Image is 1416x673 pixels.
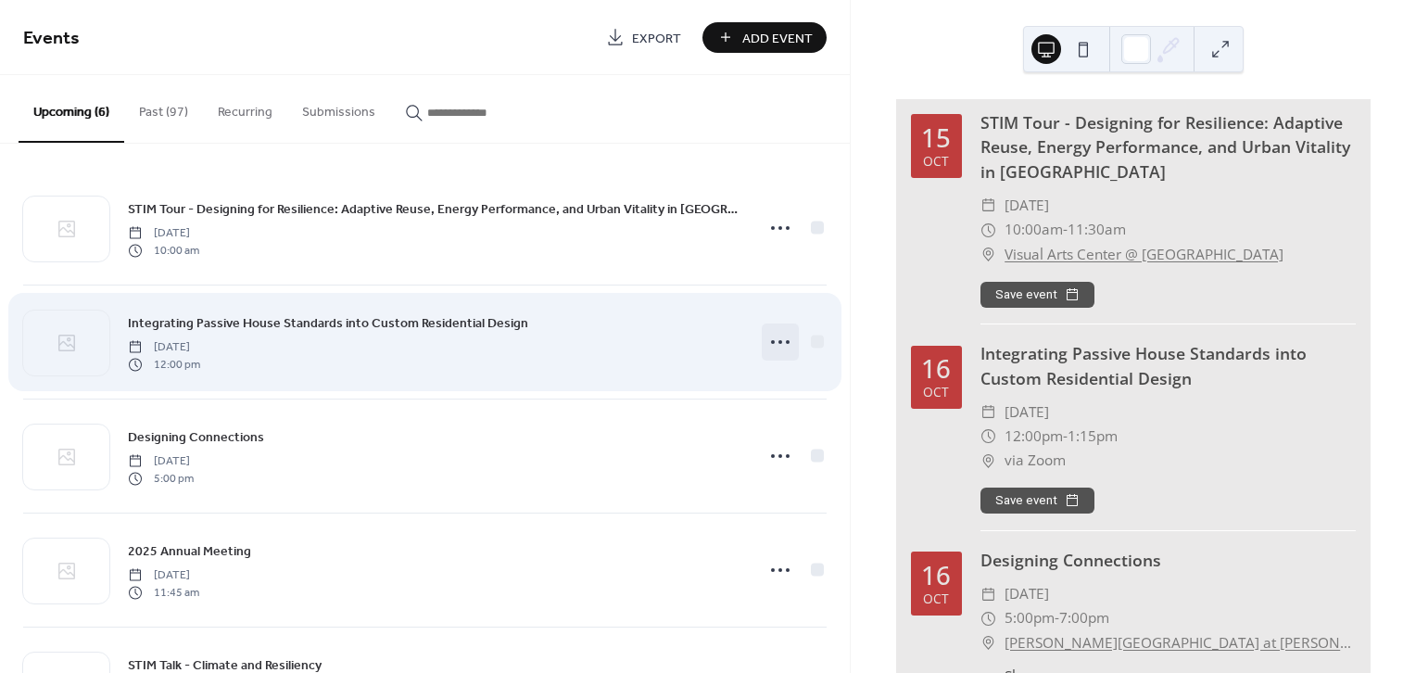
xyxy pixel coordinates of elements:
span: 10:00 am [128,242,199,259]
span: [DATE] [1005,582,1049,606]
div: ​ [980,400,997,425]
span: via Zoom [1005,449,1066,473]
div: Oct [923,155,949,168]
button: Save event [980,488,1094,514]
div: ​ [980,449,997,473]
span: 5:00 pm [128,470,194,487]
div: ​ [980,606,997,630]
span: Add Event [742,29,813,48]
div: ​ [980,243,997,267]
div: Oct [923,386,949,399]
div: 16 [921,563,951,589]
span: [DATE] [128,453,194,470]
span: [DATE] [1005,194,1049,218]
span: Export [632,29,681,48]
button: Add Event [702,22,827,53]
span: 7:00pm [1059,606,1109,630]
div: Integrating Passive House Standards into Custom Residential Design [980,341,1356,390]
span: 11:45 am [128,584,199,601]
a: Export [592,22,695,53]
span: - [1055,606,1059,630]
span: 12:00 pm [128,356,200,373]
a: STIM Tour - Designing for Resilience: Adaptive Reuse, Energy Performance, and Urban Vitality in [... [128,198,742,220]
span: 11:30am [1068,218,1126,242]
div: STIM Tour - Designing for Resilience: Adaptive Reuse, Energy Performance, and Urban Vitality in [... [980,110,1356,184]
span: 10:00am [1005,218,1063,242]
span: [DATE] [128,339,200,356]
span: Events [23,20,80,57]
span: 2025 Annual Meeting [128,542,251,562]
button: Recurring [203,75,287,141]
div: Designing Connections [980,548,1356,572]
a: Visual Arts Center @ [GEOGRAPHIC_DATA] [1005,243,1283,267]
button: Past (97) [124,75,203,141]
div: ​ [980,194,997,218]
span: 1:15pm [1068,425,1118,449]
div: ​ [980,425,997,449]
a: [PERSON_NAME][GEOGRAPHIC_DATA] at [PERSON_NAME][GEOGRAPHIC_DATA] [1005,631,1356,655]
button: Submissions [287,75,390,141]
div: ​ [980,631,997,655]
div: 15 [921,125,951,151]
div: Oct [923,592,949,605]
a: Designing Connections [128,426,264,448]
div: ​ [980,582,997,606]
div: 16 [921,356,951,382]
span: Designing Connections [128,428,264,448]
span: 12:00pm [1005,425,1063,449]
span: Integrating Passive House Standards into Custom Residential Design [128,314,528,334]
span: STIM Tour - Designing for Resilience: Adaptive Reuse, Energy Performance, and Urban Vitality in [... [128,200,742,220]
span: - [1063,218,1068,242]
span: [DATE] [1005,400,1049,425]
a: 2025 Annual Meeting [128,540,251,562]
button: Save event [980,282,1094,308]
button: Upcoming (6) [19,75,124,143]
a: Integrating Passive House Standards into Custom Residential Design [128,312,528,334]
span: [DATE] [128,225,199,242]
span: [DATE] [128,567,199,584]
span: 5:00pm [1005,606,1055,630]
div: ​ [980,218,997,242]
span: - [1063,425,1068,449]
